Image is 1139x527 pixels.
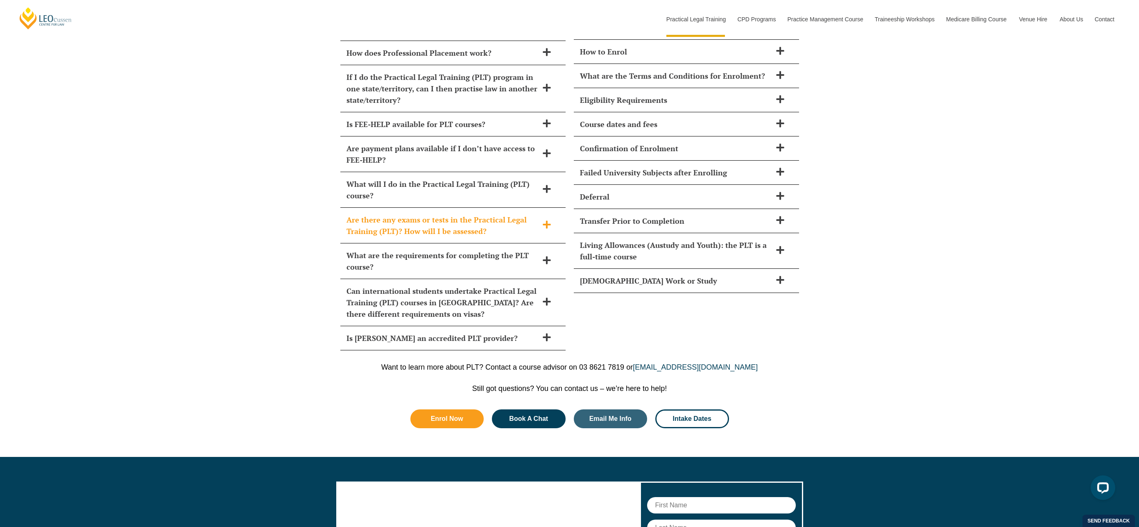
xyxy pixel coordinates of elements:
h2: Course dates and fees [580,118,772,130]
a: Traineeship Workshops [869,2,940,37]
h2: What are the Terms and Conditions for Enrolment? [580,70,772,82]
a: Practical Legal Training [660,2,731,37]
h2: Failed University Subjects after Enrolling [580,167,772,178]
a: CPD Programs [731,2,781,37]
h2: Eligibility Requirements [580,94,772,106]
a: Enrol Now [410,409,484,428]
h2: How to Enrol [580,46,772,57]
a: Venue Hire [1013,2,1053,37]
a: Intake Dates [655,409,729,428]
a: [PERSON_NAME] Centre for Law [18,7,73,30]
h2: Is FEE-HELP available for PLT courses? [346,118,538,130]
h2: Are there any exams or tests in the Practical Legal Training (PLT)? How will I be assessed? [346,214,538,237]
iframe: LiveChat chat widget [1084,472,1119,507]
h2: What are the requirements for completing the PLT course? [346,250,538,273]
h2: Is [PERSON_NAME] an accredited PLT provider? [346,332,538,344]
a: Practice Management Course [781,2,869,37]
h2: What will I do in the Practical Legal Training (PLT) course? [346,178,538,201]
a: Book A Chat [492,409,566,428]
h2: Deferral [580,191,772,202]
h2: Transfer Prior to Completion [580,215,772,227]
h2: If I do the Practical Legal Training (PLT) program in one state/territory, can I then practise la... [346,71,538,106]
span: Book A Chat [509,416,548,422]
h2: Are payment plans available if I don’t have access to FEE-HELP? [346,143,538,166]
a: Email Me Info [574,409,648,428]
h2: Living Allowances (Austudy and Youth): the PLT is a full-time course [580,239,772,262]
p: Still got questions? You can contact us – we’re here to help! [336,384,803,393]
h2: Can international students undertake Practical Legal Training (PLT) courses in [GEOGRAPHIC_DATA]?... [346,285,538,320]
span: Email Me Info [589,416,632,422]
h2: [DEMOGRAPHIC_DATA] Work or Study [580,275,772,286]
span: Intake Dates [673,416,711,422]
a: Contact [1089,2,1121,37]
h2: How does Professional Placement work? [346,47,538,59]
input: First Name [647,497,796,513]
a: [EMAIL_ADDRESS][DOMAIN_NAME] [633,363,758,371]
a: Medicare Billing Course [940,2,1013,37]
p: Want to learn more about PLT? Contact a course advisor on 03 8621 7819 or [336,363,803,372]
h2: Confirmation of Enrolment [580,143,772,154]
a: About Us [1053,2,1089,37]
span: Enrol Now [431,416,463,422]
